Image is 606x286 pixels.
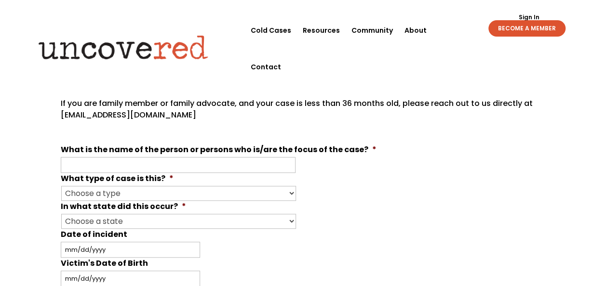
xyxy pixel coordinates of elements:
a: BECOME A MEMBER [488,20,566,37]
p: If you are family member or family advocate, and your case is less than 36 months old, please rea... [61,98,538,129]
input: mm/dd/yyyy [61,242,200,258]
a: Cold Cases [251,12,291,49]
img: Uncovered logo [30,28,216,66]
a: About [404,12,427,49]
label: In what state did this occur? [61,202,186,212]
a: Sign In [513,14,544,20]
label: Victim's Date of Birth [61,259,148,269]
a: Resources [303,12,340,49]
label: What type of case is this? [61,174,174,184]
label: Date of incident [61,230,127,240]
label: What is the name of the person or persons who is/are the focus of the case? [61,145,377,155]
a: Contact [251,49,281,85]
a: Community [351,12,393,49]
